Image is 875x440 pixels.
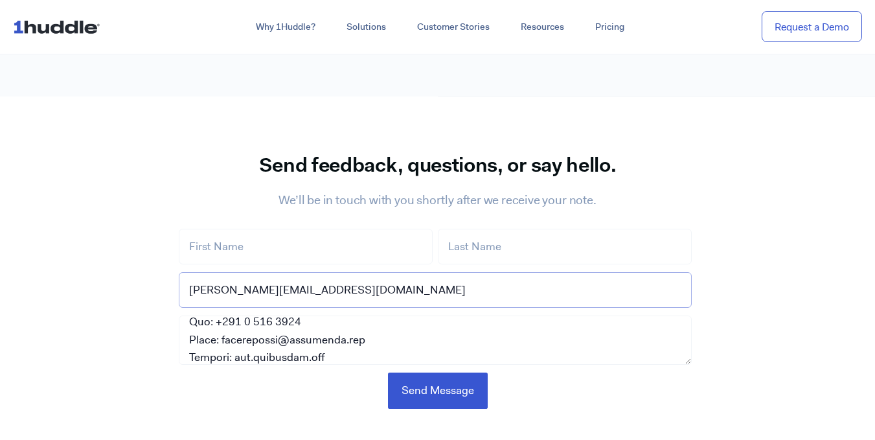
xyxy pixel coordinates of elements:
[388,373,488,408] input: Send Message
[762,11,862,43] a: Request a Demo
[402,16,505,39] a: Customer Stories
[13,14,106,39] img: ...
[580,16,640,39] a: Pricing
[179,316,692,365] textarea: Loremipsu, D sita cons adipisc elits doe temp. In utla et Do. Magna Aliqua, Enim Adminim ve Qu No...
[505,16,580,39] a: Resources
[179,272,692,308] input: Email
[231,192,645,209] h2: We’ll be in touch with you shortly after we receive your note.
[120,155,755,179] h2: Send feedback, questions, or say hello.
[240,16,331,39] a: Why 1Huddle?
[179,229,433,264] input: First Name
[438,229,692,264] input: Last Name
[331,16,402,39] a: Solutions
